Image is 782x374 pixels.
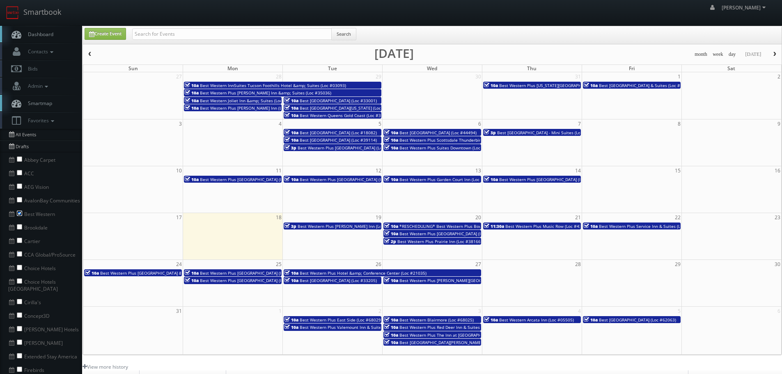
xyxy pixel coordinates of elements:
[200,177,304,182] span: Best Western Plus [GEOGRAPHIC_DATA] (Loc #48184)
[185,177,199,182] span: 10a
[577,307,582,315] span: 4
[499,177,603,182] span: Best Western Plus [GEOGRAPHIC_DATA] (Loc #05665)
[427,65,437,72] span: Wed
[227,65,238,72] span: Mon
[278,307,282,315] span: 1
[275,166,282,175] span: 11
[574,72,582,81] span: 31
[132,28,332,40] input: Search for Events
[298,223,401,229] span: Best Western Plus [PERSON_NAME] Inn (Loc #05185)
[375,260,382,268] span: 26
[200,278,304,283] span: Best Western Plus [GEOGRAPHIC_DATA] (Loc #50153)
[774,260,781,268] span: 30
[399,177,497,182] span: Best Western Plus Garden Court Inn (Loc #05224)
[399,278,610,283] span: Best Western Plus [PERSON_NAME][GEOGRAPHIC_DATA]/[PERSON_NAME][GEOGRAPHIC_DATA] (Loc #10397)
[24,48,55,55] span: Contacts
[6,6,19,19] img: smartbook-logo.png
[574,213,582,222] span: 21
[378,119,382,128] span: 5
[677,307,681,315] span: 5
[284,137,298,143] span: 10a
[399,231,504,236] span: Best Western Plus [GEOGRAPHIC_DATA] (Loc #11187)
[375,166,382,175] span: 12
[774,166,781,175] span: 16
[574,166,582,175] span: 14
[399,332,557,338] span: Best Western Plus The Inn at [GEOGRAPHIC_DATA][PERSON_NAME] (Loc #61082)
[175,213,183,222] span: 17
[384,324,398,330] span: 10a
[484,223,504,229] span: 11:30a
[399,145,498,151] span: Best Western Plus Suites Downtown (Loc #61037)
[200,105,304,111] span: Best Western Plus [PERSON_NAME] Inn (Loc #03151)
[24,83,50,89] span: Admin
[24,65,38,72] span: Bids
[777,72,781,81] span: 2
[331,28,356,40] button: Search
[399,137,523,143] span: Best Western Plus Scottsdale Thunderbird Suites (Loc #03156)
[175,260,183,268] span: 24
[777,119,781,128] span: 9
[24,117,56,124] span: Favorites
[185,278,199,283] span: 10a
[677,119,681,128] span: 8
[100,270,222,276] span: Best Western Plus [GEOGRAPHIC_DATA] & Suites (Loc #45093)
[577,119,582,128] span: 7
[300,137,377,143] span: Best [GEOGRAPHIC_DATA] (Loc #39114)
[384,231,398,236] span: 10a
[378,307,382,315] span: 2
[475,72,482,81] span: 30
[384,239,396,244] span: 2p
[85,28,126,40] a: Create Event
[300,130,377,135] span: Best [GEOGRAPHIC_DATA] (Loc #18082)
[475,213,482,222] span: 20
[185,90,199,96] span: 10a
[384,145,398,151] span: 10a
[284,98,298,103] span: 10a
[185,98,199,103] span: 10a
[599,83,694,88] span: Best [GEOGRAPHIC_DATA] & Suites (Loc #37117)
[722,4,768,11] span: [PERSON_NAME]
[497,130,600,135] span: Best [GEOGRAPHIC_DATA] - Mini Suites (Loc #05470)
[475,260,482,268] span: 27
[674,166,681,175] span: 15
[384,130,398,135] span: 10a
[477,119,482,128] span: 6
[399,223,557,229] span: *RESCHEDULING* Best Western Plus Boulder [GEOGRAPHIC_DATA] (Loc #06179)
[300,112,392,118] span: Best Western Queens Gold Coast (Loc #33157)
[629,65,635,72] span: Fri
[674,213,681,222] span: 22
[477,307,482,315] span: 3
[298,145,402,151] span: Best Western Plus [GEOGRAPHIC_DATA] (Loc #05385)
[375,213,382,222] span: 19
[384,223,398,229] span: 10a
[710,49,726,60] button: week
[300,270,427,276] span: Best Western Plus Hotel &amp; Conference Center (Loc #21035)
[399,317,474,323] span: Best Western Blairmore (Loc #68025)
[505,223,590,229] span: Best Western Plus Music Row (Loc #43150)
[300,105,399,111] span: Best [GEOGRAPHIC_DATA][US_STATE] (Loc #26193)
[328,65,337,72] span: Tue
[284,278,298,283] span: 10a
[175,72,183,81] span: 27
[399,324,507,330] span: Best Western Plus Red Deer Inn & Suites (Loc #61062)
[484,317,498,323] span: 10a
[484,83,498,88] span: 10a
[284,130,298,135] span: 10a
[178,119,183,128] span: 3
[200,83,346,88] span: Best Western InnSuites Tucson Foothills Hotel &amp; Suites (Loc #03093)
[384,317,398,323] span: 10a
[599,223,731,229] span: Best Western Plus Service Inn & Suites (Loc #61094) WHITE GLOVE
[527,65,537,72] span: Thu
[674,260,681,268] span: 29
[300,317,382,323] span: Best Western Plus East Side (Loc #68029)
[175,307,183,315] span: 31
[278,119,282,128] span: 4
[128,65,138,72] span: Sun
[284,317,298,323] span: 10a
[726,49,739,60] button: day
[742,49,764,60] button: [DATE]
[499,83,667,88] span: Best Western Plus [US_STATE][GEOGRAPHIC_DATA] [GEOGRAPHIC_DATA] (Loc #37096)
[284,324,298,330] span: 10a
[774,213,781,222] span: 23
[574,260,582,268] span: 28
